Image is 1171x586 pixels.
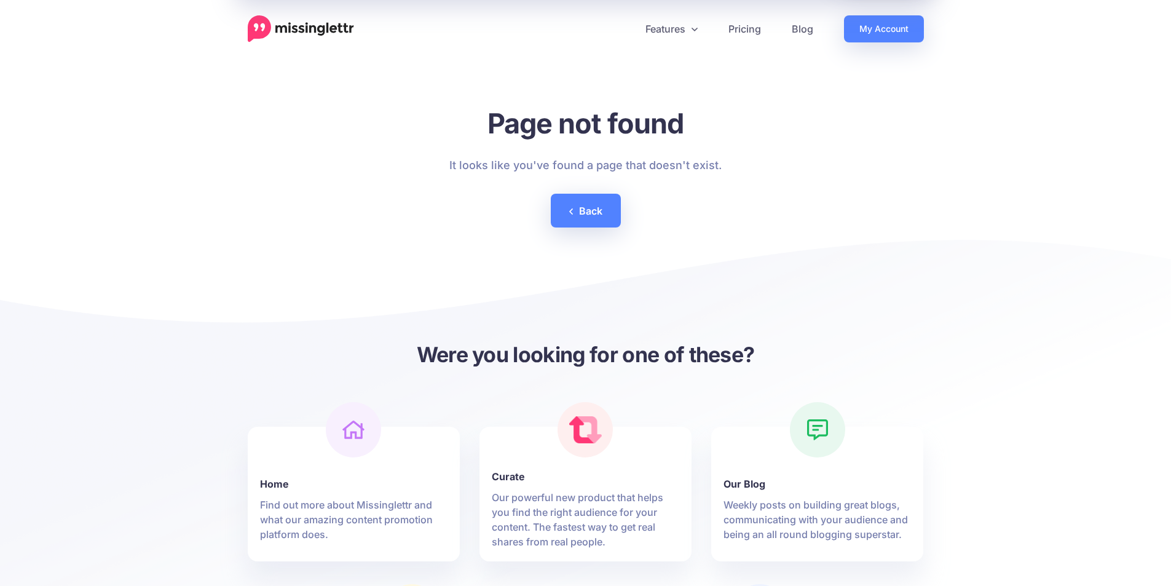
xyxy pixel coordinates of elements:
p: Our powerful new product that helps you find the right audience for your content. The fastest way... [492,490,679,549]
a: Features [630,15,713,42]
img: curate.png [569,416,602,443]
h3: Were you looking for one of these? [248,341,924,368]
p: It looks like you've found a page that doesn't exist. [449,156,722,175]
b: Curate [492,469,679,484]
p: Find out more about Missinglettr and what our amazing content promotion platform does. [260,497,448,542]
a: Our Blog Weekly posts on building great blogs, communicating with your audience and being an all ... [723,462,911,542]
b: Our Blog [723,477,911,491]
a: Curate Our powerful new product that helps you find the right audience for your content. The fast... [492,454,679,549]
b: Home [260,477,448,491]
a: Home Find out more about Missinglettr and what our amazing content promotion platform does. [260,462,448,542]
a: My Account [844,15,924,42]
a: Pricing [713,15,776,42]
a: Blog [776,15,829,42]
a: Back [551,194,621,228]
h1: Page not found [449,106,722,140]
p: Weekly posts on building great blogs, communicating with your audience and being an all round blo... [723,497,911,542]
